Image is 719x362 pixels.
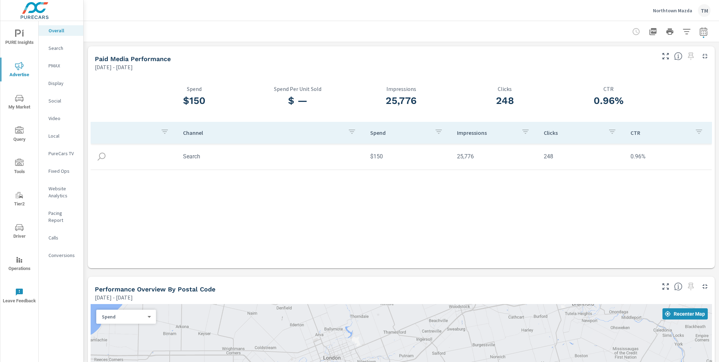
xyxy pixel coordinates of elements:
p: [DATE] - [DATE] [95,293,133,302]
p: Impressions [349,86,453,92]
div: Social [39,96,83,106]
div: Search [39,43,83,53]
div: Display [39,78,83,88]
div: Overall [39,25,83,36]
h3: 0.96% [557,95,660,107]
span: Recenter Map [665,311,705,317]
p: Fixed Ops [48,167,78,175]
span: Driver [2,223,36,241]
p: Search [48,45,78,52]
p: Spend Per Unit Sold [246,86,349,92]
h3: 248 [453,95,557,107]
p: Video [48,115,78,122]
p: Spend [370,129,429,136]
td: 25,776 [451,147,538,165]
p: Channel [183,129,342,136]
button: Recenter Map [662,308,708,320]
p: Spend [142,86,246,92]
div: Spend [96,314,150,320]
p: Local [48,132,78,139]
div: TM [698,4,711,17]
div: PureCars TV [39,148,83,159]
td: $150 [365,147,451,165]
span: Understand performance data by postal code. Individual postal codes can be selected and expanded ... [674,282,682,291]
button: Minimize Widget [699,281,711,292]
div: Video [39,113,83,124]
p: Impressions [457,129,516,136]
span: PURE Insights [2,29,36,47]
p: Clicks [453,86,557,92]
p: Social [48,97,78,104]
div: nav menu [0,21,38,312]
span: Advertise [2,62,36,79]
div: PMAX [39,60,83,71]
p: PMAX [48,62,78,69]
span: My Market [2,94,36,111]
td: Search [177,147,365,165]
p: Spend [102,314,145,320]
td: 0.96% [625,147,712,165]
div: Website Analytics [39,183,83,201]
span: Select a preset date range to save this widget [685,281,697,292]
p: Pacing Report [48,210,78,224]
span: Operations [2,256,36,273]
p: Clicks [544,129,602,136]
td: 248 [538,147,625,165]
span: Query [2,126,36,144]
p: Website Analytics [48,185,78,199]
p: CTR [557,86,660,92]
p: [DATE] - [DATE] [95,63,133,71]
span: Tier2 [2,191,36,208]
div: Calls [39,232,83,243]
div: Pacing Report [39,208,83,225]
p: Overall [48,27,78,34]
p: Conversions [48,252,78,259]
button: Minimize Widget [699,51,711,62]
p: CTR [630,129,689,136]
button: "Export Report to PDF" [646,25,660,39]
h3: $150 [142,95,246,107]
h3: 25,776 [349,95,453,107]
button: Print Report [663,25,677,39]
div: Fixed Ops [39,166,83,176]
p: Display [48,80,78,87]
button: Select Date Range [697,25,711,39]
div: Local [39,131,83,141]
h5: Performance Overview By Postal Code [95,285,215,293]
p: Calls [48,234,78,241]
h3: $ — [246,95,349,107]
div: Conversions [39,250,83,261]
p: Northtown Mazda [653,7,692,14]
img: icon-search.svg [96,151,107,162]
p: PureCars TV [48,150,78,157]
span: Leave Feedback [2,288,36,305]
h5: Paid Media Performance [95,55,171,62]
span: Select a preset date range to save this widget [685,51,697,62]
button: Make Fullscreen [660,281,671,292]
span: Tools [2,159,36,176]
